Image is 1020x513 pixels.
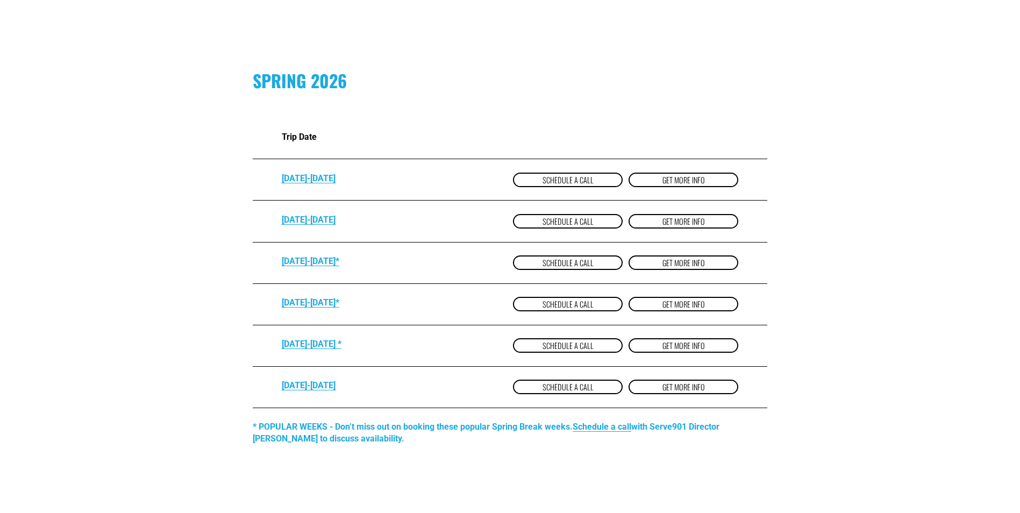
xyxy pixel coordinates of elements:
[282,132,317,142] strong: Trip Date
[513,380,623,395] a: Schedule a Call
[513,338,623,353] a: Schedule a Call
[629,214,738,229] a: get more Info
[282,297,339,308] a: [DATE]-[DATE]*
[629,297,738,312] a: get more Info
[282,380,336,390] a: [DATE]-[DATE]
[629,380,738,395] a: get more Info
[629,255,738,270] a: get more Info
[282,215,336,225] a: [DATE]-[DATE]
[282,173,336,183] a: [DATE]-[DATE]
[513,173,623,188] a: Schedule a Call
[253,422,573,432] strong: * POPULAR WEEKS - Don’t miss out on booking these popular Spring Break weeks.
[513,297,623,312] a: Schedule a Call
[513,214,623,229] a: Schedule a Call
[253,68,347,93] strong: SPRING 2026
[629,173,738,188] a: get more Info
[282,256,339,266] a: [DATE]-[DATE]*
[629,338,738,353] a: get more Info
[282,339,341,349] a: [DATE]-[DATE] *
[513,255,623,270] a: Schedule a Call
[573,422,631,432] a: Schedule a call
